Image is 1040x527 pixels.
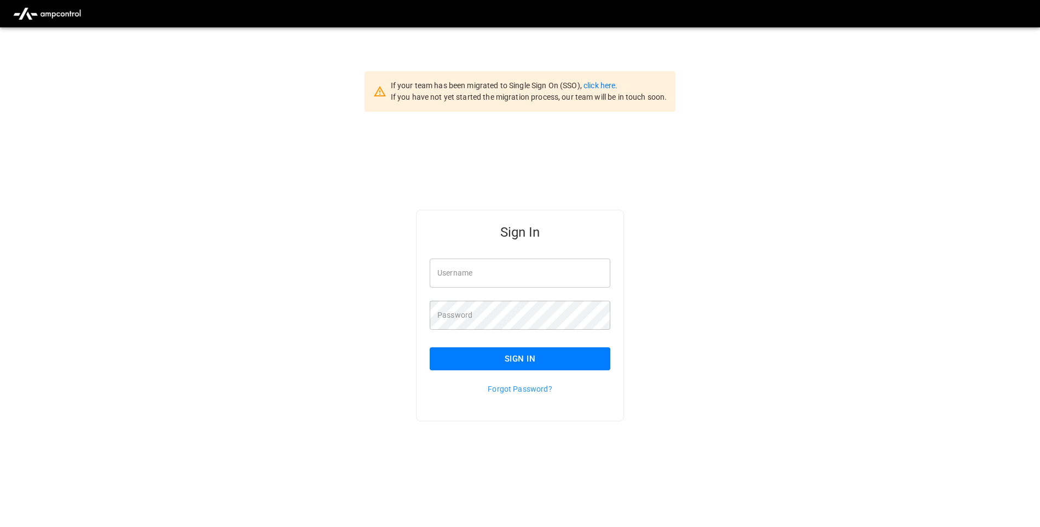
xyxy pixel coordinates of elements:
[9,3,85,24] img: ampcontrol.io logo
[430,347,610,370] button: Sign In
[430,224,610,241] h5: Sign In
[391,81,583,90] span: If your team has been migrated to Single Sign On (SSO),
[583,81,617,90] a: click here.
[430,383,610,394] p: Forgot Password?
[391,93,667,101] span: If you have not yet started the migration process, our team will be in touch soon.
